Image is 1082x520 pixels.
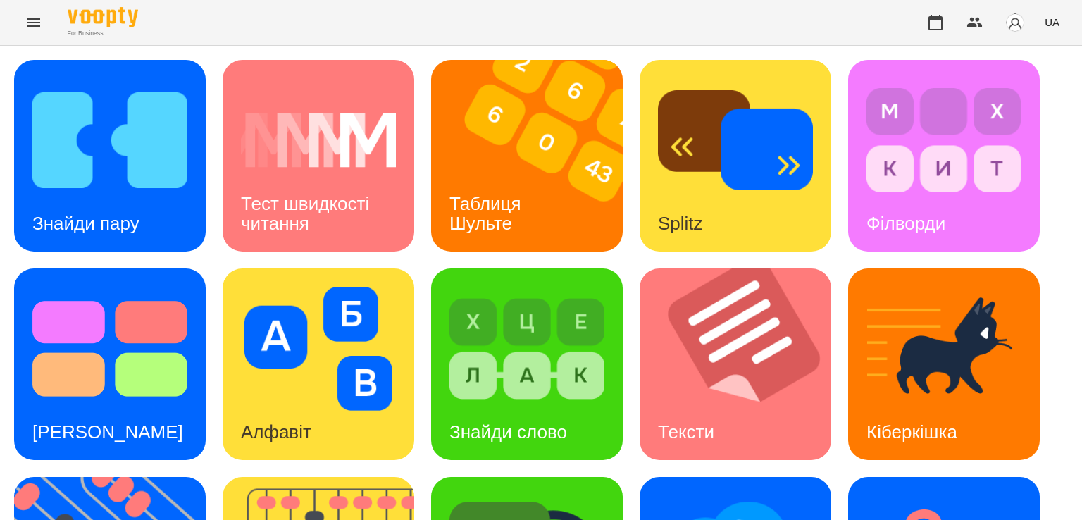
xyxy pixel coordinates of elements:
h3: Знайди слово [449,421,567,442]
img: Таблиця Шульте [431,60,640,252]
img: Алфавіт [241,287,396,411]
a: Знайди паруЗнайди пару [14,60,206,252]
button: Menu [17,6,51,39]
img: Кіберкішка [866,287,1021,411]
a: Тест Струпа[PERSON_NAME] [14,268,206,460]
a: АлфавітАлфавіт [223,268,414,460]
img: Тест швидкості читання [241,78,396,202]
h3: Філворди [866,213,945,234]
img: Знайди слово [449,287,604,411]
a: ФілвордиФілворди [848,60,1040,252]
img: Тексти [640,268,849,460]
h3: Кіберкішка [866,421,957,442]
h3: Алфавіт [241,421,311,442]
a: SplitzSplitz [640,60,831,252]
a: Тест швидкості читанняТест швидкості читання [223,60,414,252]
a: Знайди словоЗнайди слово [431,268,623,460]
img: Voopty Logo [68,7,138,27]
h3: [PERSON_NAME] [32,421,183,442]
img: Знайди пару [32,78,187,202]
span: For Business [68,29,138,38]
h3: Таблиця Шульте [449,193,526,233]
a: КіберкішкаКіберкішка [848,268,1040,460]
span: UA [1045,15,1059,30]
button: UA [1039,9,1065,35]
img: Тест Струпа [32,287,187,411]
img: Splitz [658,78,813,202]
a: Таблиця ШультеТаблиця Шульте [431,60,623,252]
h3: Тексти [658,421,714,442]
h3: Splitz [658,213,703,234]
h3: Знайди пару [32,213,139,234]
h3: Тест швидкості читання [241,193,374,233]
img: Філворди [866,78,1021,202]
a: ТекстиТексти [640,268,831,460]
img: avatar_s.png [1005,13,1025,32]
